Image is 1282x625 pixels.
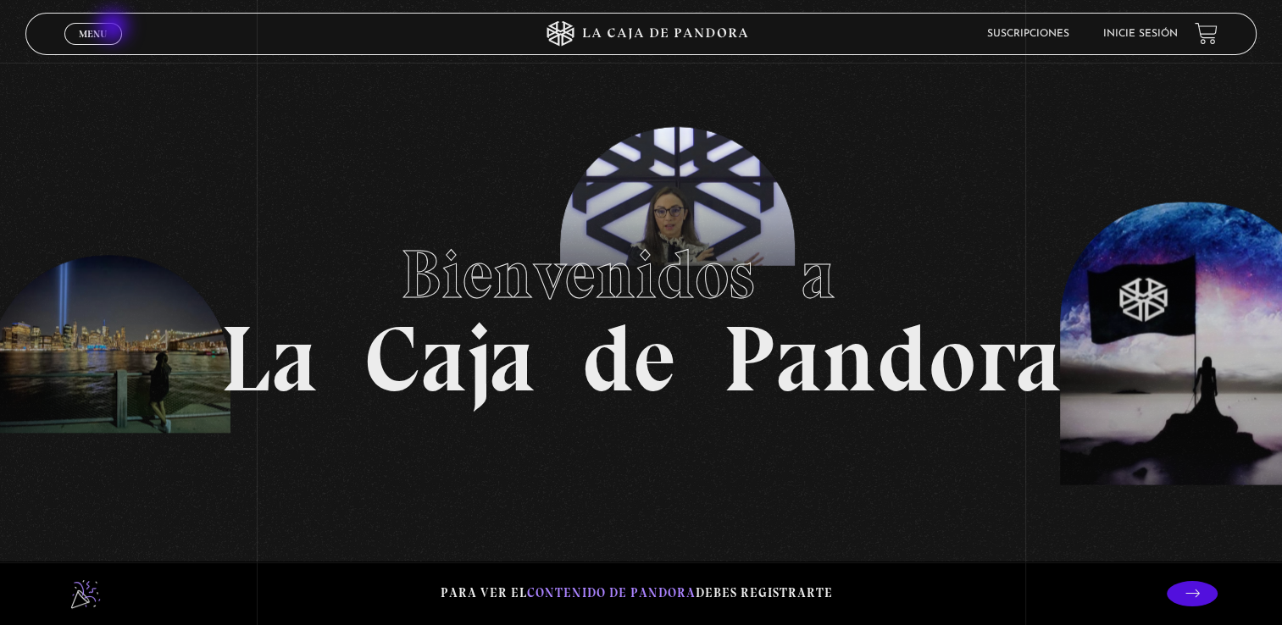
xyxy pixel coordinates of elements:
[987,29,1069,39] a: Suscripciones
[1103,29,1178,39] a: Inicie sesión
[220,219,1062,406] h1: La Caja de Pandora
[527,585,696,600] span: contenido de Pandora
[1195,22,1218,45] a: View your shopping cart
[401,234,882,315] span: Bienvenidos a
[79,29,107,39] span: Menu
[73,43,113,55] span: Cerrar
[441,582,833,605] p: Para ver el debes registrarte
